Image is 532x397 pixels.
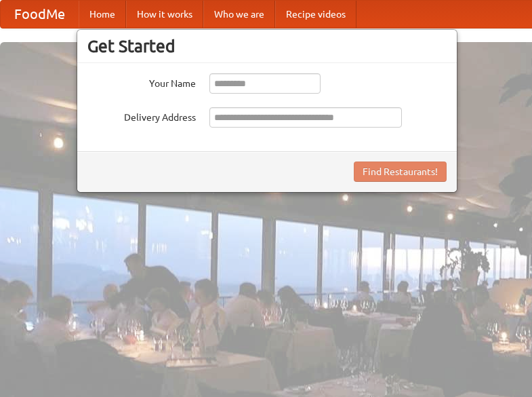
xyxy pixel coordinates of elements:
[79,1,126,28] a: Home
[87,73,196,90] label: Your Name
[354,162,447,182] button: Find Restaurants!
[275,1,356,28] a: Recipe videos
[126,1,203,28] a: How it works
[203,1,275,28] a: Who we are
[87,36,447,56] h3: Get Started
[1,1,79,28] a: FoodMe
[87,107,196,124] label: Delivery Address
